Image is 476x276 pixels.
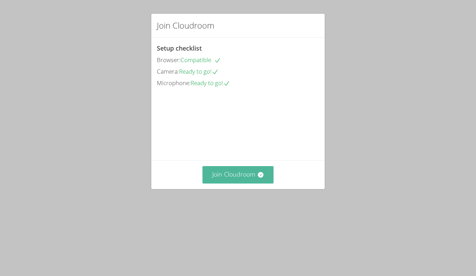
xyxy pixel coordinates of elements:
h2: Join Cloudroom [157,19,214,32]
span: Ready to go! [179,67,218,75]
span: Camera: [157,67,179,75]
span: Setup checklist [157,44,202,52]
span: Microphone: [157,79,191,87]
span: Browser: [157,56,181,64]
span: Ready to go! [191,79,230,87]
span: Compatible [181,56,221,64]
button: Join Cloudroom [202,166,274,183]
